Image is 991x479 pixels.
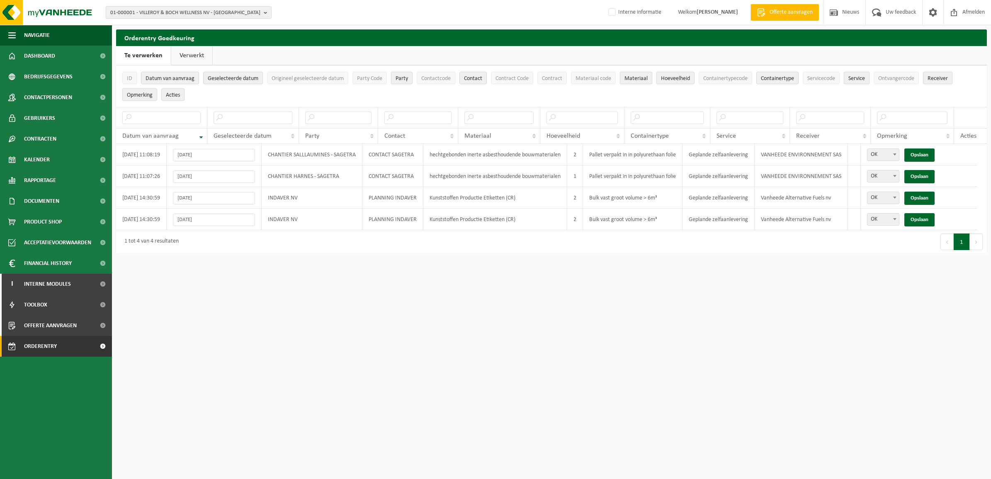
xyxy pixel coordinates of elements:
[262,165,362,187] td: CHANTIER HARNES - SAGETRA
[571,72,616,84] button: Materiaal codeMateriaal code: Activate to sort
[352,72,387,84] button: Party CodeParty Code: Activate to sort
[24,87,72,108] span: Contactpersonen
[262,144,362,165] td: CHANTIER SALLLAUMINES - SAGETRA
[867,170,899,182] span: OK
[683,144,755,165] td: Geplande zelfaanlevering
[874,72,919,84] button: OntvangercodeOntvangercode: Activate to sort
[146,75,194,82] span: Datum van aanvraag
[141,72,199,84] button: Datum van aanvraagDatum van aanvraag: Activate to remove sorting
[24,253,72,274] span: Financial History
[751,4,819,21] a: Offerte aanvragen
[954,233,970,250] button: 1
[583,165,683,187] td: Pallet verpakt in in polyurethaan folie
[272,75,344,82] span: Origineel geselecteerde datum
[867,149,899,160] span: OK
[421,75,451,82] span: Contactcode
[755,165,848,187] td: VANHEEDE ENVIRONNEMENT SAS
[803,72,840,84] button: ServicecodeServicecode: Activate to sort
[878,75,914,82] span: Ontvangercode
[305,133,319,139] span: Party
[24,25,50,46] span: Navigatie
[844,72,870,84] button: ServiceService: Activate to sort
[848,75,865,82] span: Service
[620,72,652,84] button: MateriaalMateriaal: Activate to sort
[24,149,50,170] span: Kalender
[24,336,94,357] span: Orderentry Goedkeuring
[362,187,423,209] td: PLANNING INDAVER
[116,209,167,230] td: [DATE] 14:30:59
[491,72,533,84] button: Contract CodeContract Code: Activate to sort
[495,75,529,82] span: Contract Code
[166,92,180,98] span: Acties
[683,165,755,187] td: Geplande zelfaanlevering
[755,144,848,165] td: VANHEEDE ENVIRONNEMENT SAS
[362,209,423,230] td: PLANNING INDAVER
[24,108,55,129] span: Gebruikers
[567,165,583,187] td: 1
[960,133,976,139] span: Acties
[116,46,171,65] a: Te verwerken
[761,75,794,82] span: Containertype
[106,6,272,19] button: 01-000001 - VILLEROY & BOCH WELLNESS NV - [GEOGRAPHIC_DATA]
[262,187,362,209] td: INDAVER NV
[262,209,362,230] td: INDAVER NV
[417,72,455,84] button: ContactcodeContactcode: Activate to sort
[459,72,487,84] button: ContactContact: Activate to sort
[796,133,820,139] span: Receiver
[24,170,56,191] span: Rapportage
[110,7,260,19] span: 01-000001 - VILLEROY & BOCH WELLNESS NV - [GEOGRAPHIC_DATA]
[904,213,935,226] a: Opslaan
[116,187,167,209] td: [DATE] 14:30:59
[423,165,567,187] td: hechtgebonden inerte asbesthoudende bouwmaterialen
[867,213,899,226] span: OK
[396,75,408,82] span: Party
[904,148,935,162] a: Opslaan
[122,72,137,84] button: IDID: Activate to sort
[116,144,167,165] td: [DATE] 11:08:19
[607,6,661,19] label: Interne informatie
[267,72,348,84] button: Origineel geselecteerde datumOrigineel geselecteerde datum: Activate to sort
[567,187,583,209] td: 2
[867,214,899,225] span: OK
[567,144,583,165] td: 2
[699,72,752,84] button: ContainertypecodeContainertypecode: Activate to sort
[583,187,683,209] td: Bulk vast groot volume > 6m³
[171,46,212,65] a: Verwerkt
[755,209,848,230] td: Vanheede Alternative Fuels nv
[357,75,382,82] span: Party Code
[624,75,648,82] span: Materiaal
[928,75,948,82] span: Receiver
[362,144,423,165] td: CONTACT SAGETRA
[203,72,263,84] button: Geselecteerde datumGeselecteerde datum: Activate to sort
[122,88,157,101] button: OpmerkingOpmerking: Activate to sort
[583,209,683,230] td: Bulk vast groot volume > 6m³
[391,72,413,84] button: PartyParty: Activate to sort
[877,133,907,139] span: Opmerking
[122,133,179,139] span: Datum van aanvraag
[768,8,815,17] span: Offerte aanvragen
[120,234,179,249] div: 1 tot 4 van 4 resultaten
[384,133,405,139] span: Contact
[127,75,132,82] span: ID
[423,209,567,230] td: Kunststoffen Productie Etiketten (CR)
[542,75,562,82] span: Contract
[464,75,482,82] span: Contact
[24,66,73,87] span: Bedrijfsgegevens
[867,170,899,182] span: OK
[161,88,185,101] button: Acties
[970,233,983,250] button: Next
[547,133,580,139] span: Hoeveelheid
[24,191,59,212] span: Documenten
[24,274,71,294] span: Interne modules
[464,133,491,139] span: Materiaal
[576,75,611,82] span: Materiaal code
[703,75,748,82] span: Containertypecode
[755,187,848,209] td: Vanheede Alternative Fuels nv
[127,92,153,98] span: Opmerking
[24,232,91,253] span: Acceptatievoorwaarden
[24,212,62,232] span: Product Shop
[24,46,55,66] span: Dashboard
[423,187,567,209] td: Kunststoffen Productie Etiketten (CR)
[717,133,736,139] span: Service
[567,209,583,230] td: 2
